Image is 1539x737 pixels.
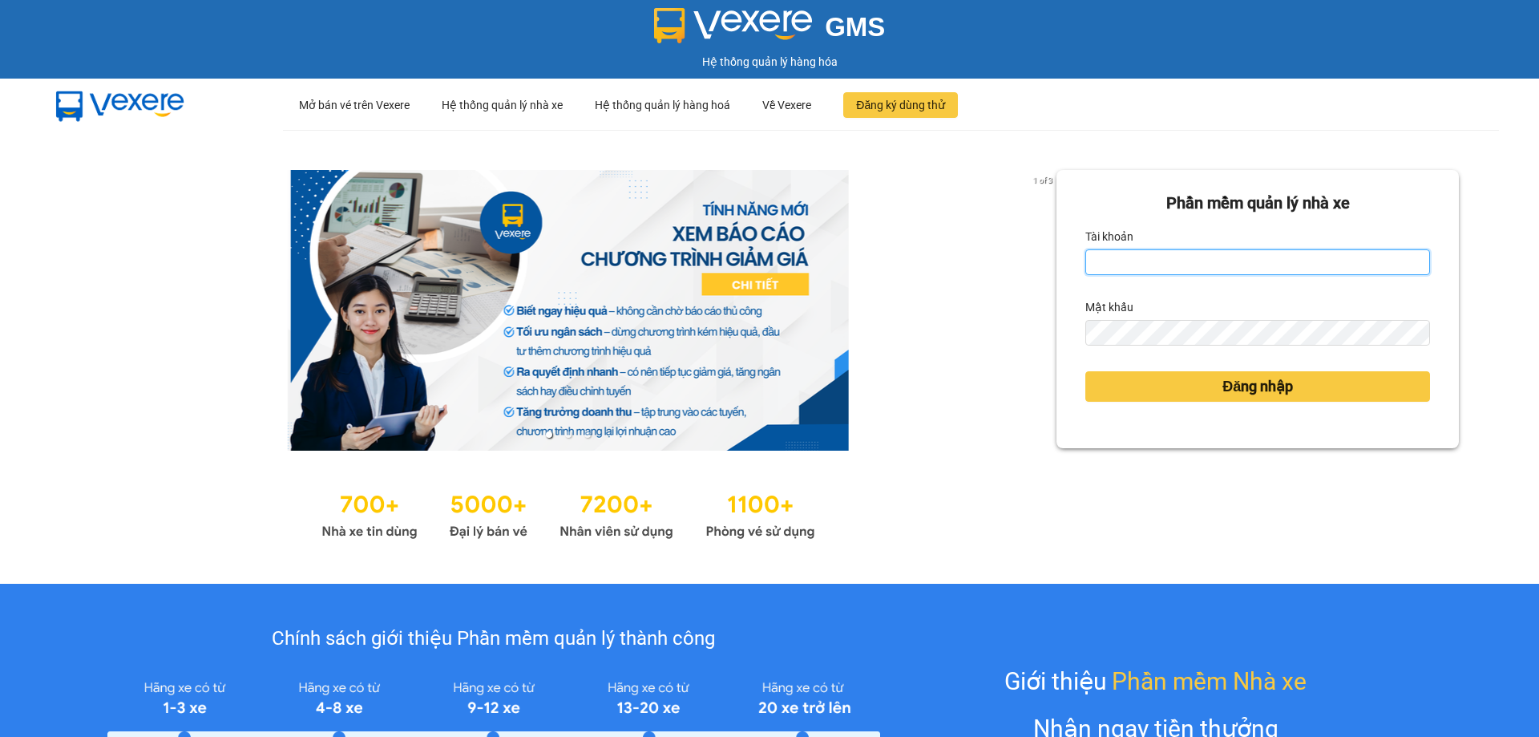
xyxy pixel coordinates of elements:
[843,92,958,118] button: Đăng ký dùng thử
[1222,375,1293,398] span: Đăng nhập
[654,24,886,37] a: GMS
[107,624,879,654] div: Chính sách giới thiệu Phần mềm quản lý thành công
[654,8,813,43] img: logo 2
[1085,249,1430,275] input: Tài khoản
[1085,191,1430,216] div: Phần mềm quản lý nhà xe
[856,96,945,114] span: Đăng ký dùng thử
[584,431,591,438] li: slide item 3
[1028,170,1056,191] p: 1 of 3
[1085,320,1430,346] input: Mật khẩu
[595,79,730,131] div: Hệ thống quản lý hàng hoá
[442,79,563,131] div: Hệ thống quản lý nhà xe
[1004,662,1307,700] div: Giới thiệu
[1034,170,1056,451] button: next slide / item
[1085,224,1133,249] label: Tài khoản
[40,79,200,132] img: mbUUG5Q.png
[299,79,410,131] div: Mở bán vé trên Vexere
[80,170,103,451] button: previous slide / item
[565,431,572,438] li: slide item 2
[762,79,811,131] div: Về Vexere
[4,53,1535,71] div: Hệ thống quản lý hàng hóa
[321,483,815,544] img: Statistics.png
[1085,294,1133,320] label: Mật khẩu
[1085,371,1430,402] button: Đăng nhập
[1112,662,1307,700] span: Phần mềm Nhà xe
[825,12,885,42] span: GMS
[546,431,552,438] li: slide item 1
